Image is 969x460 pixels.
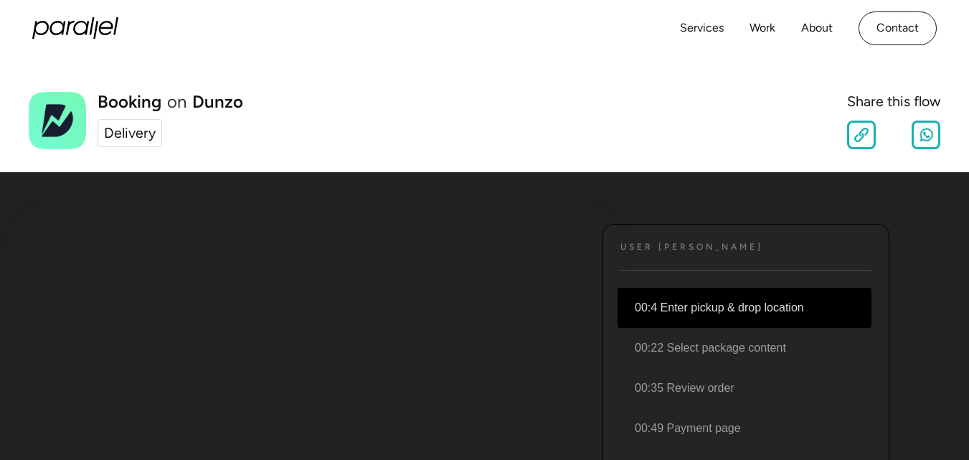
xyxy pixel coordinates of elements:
a: Services [680,18,724,39]
h1: Booking [98,93,161,111]
li: 00:22 Select package content [618,328,871,368]
div: Delivery [104,123,156,144]
li: 00:4 Enter pickup & drop location [618,288,871,328]
div: Share this flow [847,91,940,113]
div: on [167,93,186,111]
li: 00:49 Payment page [618,408,871,449]
a: Work [750,18,775,39]
a: Delivery [98,119,162,148]
a: home [32,17,118,39]
li: 00:35 Review order [618,368,871,408]
a: About [801,18,833,39]
a: Dunzo [192,93,243,111]
h4: User [PERSON_NAME] [620,242,763,253]
a: Contact [859,11,937,45]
